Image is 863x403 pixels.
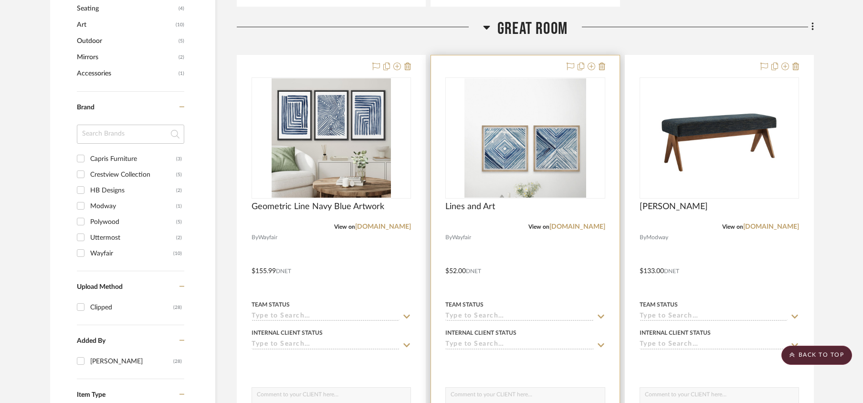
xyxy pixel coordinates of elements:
[176,199,182,214] div: (1)
[445,233,452,242] span: By
[640,312,788,321] input: Type to Search…
[179,66,184,81] span: (1)
[355,223,411,230] a: [DOMAIN_NAME]
[452,233,471,242] span: Wayfair
[445,340,593,350] input: Type to Search…
[252,329,323,337] div: Internal Client Status
[781,346,852,365] scroll-to-top-button: BACK TO TOP
[660,78,779,198] img: Lyra Bench
[549,223,605,230] a: [DOMAIN_NAME]
[90,167,176,182] div: Crestview Collection
[179,1,184,16] span: (4)
[640,233,646,242] span: By
[176,17,184,32] span: (10)
[90,230,176,245] div: Uttermost
[77,65,176,82] span: Accessories
[252,201,384,212] span: Geometric Line Navy Blue Artwork
[90,151,176,167] div: Capris Furniture
[179,33,184,49] span: (5)
[90,354,173,369] div: [PERSON_NAME]
[252,233,258,242] span: By
[90,183,176,198] div: HB Designs
[528,224,549,230] span: View on
[90,214,176,230] div: Polywood
[77,392,105,398] span: Item Type
[176,183,182,198] div: (2)
[77,49,176,65] span: Mirrors
[90,199,176,214] div: Modway
[179,50,184,65] span: (2)
[445,201,495,212] span: Lines and Art
[497,19,568,39] span: Great Room
[176,230,182,245] div: (2)
[77,338,105,344] span: Added By
[640,329,711,337] div: Internal Client Status
[173,300,182,315] div: (28)
[176,151,182,167] div: (3)
[77,284,123,290] span: Upload Method
[173,246,182,261] div: (10)
[445,329,516,337] div: Internal Client Status
[77,104,95,111] span: Brand
[252,340,400,350] input: Type to Search…
[77,17,173,33] span: Art
[722,224,743,230] span: View on
[90,246,173,261] div: Wayfair
[77,0,176,17] span: Seating
[464,78,586,198] img: Lines and Art
[272,78,391,198] img: Geometric Line Navy Blue Artwork
[646,233,668,242] span: Modway
[252,312,400,321] input: Type to Search…
[258,233,277,242] span: Wayfair
[90,300,173,315] div: Clipped
[445,312,593,321] input: Type to Search…
[640,340,788,350] input: Type to Search…
[77,125,184,144] input: Search Brands
[252,300,290,309] div: Team Status
[176,214,182,230] div: (5)
[743,223,799,230] a: [DOMAIN_NAME]
[445,300,484,309] div: Team Status
[173,354,182,369] div: (28)
[640,300,678,309] div: Team Status
[640,201,708,212] span: [PERSON_NAME]
[176,167,182,182] div: (5)
[77,33,176,49] span: Outdoor
[334,224,355,230] span: View on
